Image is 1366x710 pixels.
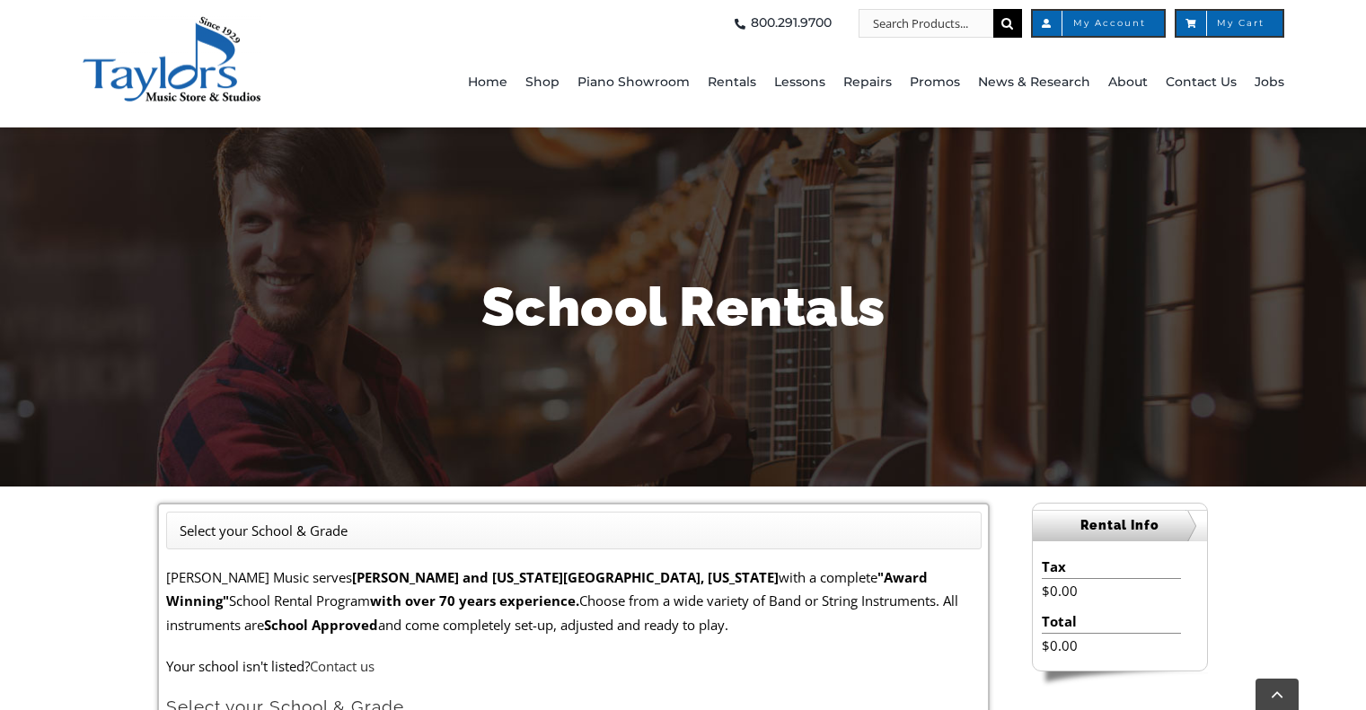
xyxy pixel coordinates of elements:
li: $0.00 [1042,579,1181,602]
a: My Account [1031,9,1166,38]
h2: Rental Info [1033,510,1207,541]
a: taylors-music-store-west-chester [82,13,261,31]
input: Search [993,9,1022,38]
span: Rentals [708,68,756,97]
li: $0.00 [1042,634,1181,657]
span: Home [468,68,507,97]
a: Home [468,38,507,127]
span: Contact Us [1166,68,1237,97]
span: 800.291.9700 [751,9,832,38]
li: Tax [1042,555,1181,579]
span: My Account [1051,19,1146,28]
a: Jobs [1255,38,1284,127]
span: Repairs [843,68,892,97]
strong: School Approved [264,616,378,634]
nav: Top Right [394,9,1284,38]
a: Promos [910,38,960,127]
p: [PERSON_NAME] Music serves with a complete School Rental Program Choose from a wide variety of Ba... [166,565,982,636]
strong: [PERSON_NAME] and [US_STATE][GEOGRAPHIC_DATA], [US_STATE] [352,568,779,586]
h1: School Rentals [158,269,1209,345]
p: Your school isn't listed? [166,654,982,678]
a: About [1108,38,1148,127]
a: Lessons [774,38,825,127]
a: Rentals [708,38,756,127]
a: Repairs [843,38,892,127]
span: Lessons [774,68,825,97]
img: sidebar-footer.png [1032,671,1208,688]
a: Shop [525,38,560,127]
span: Piano Showroom [577,68,690,97]
a: Contact us [310,657,375,675]
a: News & Research [978,38,1090,127]
li: Select your School & Grade [180,519,348,542]
a: My Cart [1175,9,1284,38]
a: Contact Us [1166,38,1237,127]
span: News & Research [978,68,1090,97]
nav: Main Menu [394,38,1284,127]
input: Search Products... [859,9,993,38]
li: Total [1042,609,1181,634]
span: Shop [525,68,560,97]
span: About [1108,68,1148,97]
span: My Cart [1194,19,1265,28]
a: Piano Showroom [577,38,690,127]
a: 800.291.9700 [729,9,832,38]
strong: with over 70 years experience. [370,592,579,609]
span: Jobs [1255,68,1284,97]
span: Promos [910,68,960,97]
